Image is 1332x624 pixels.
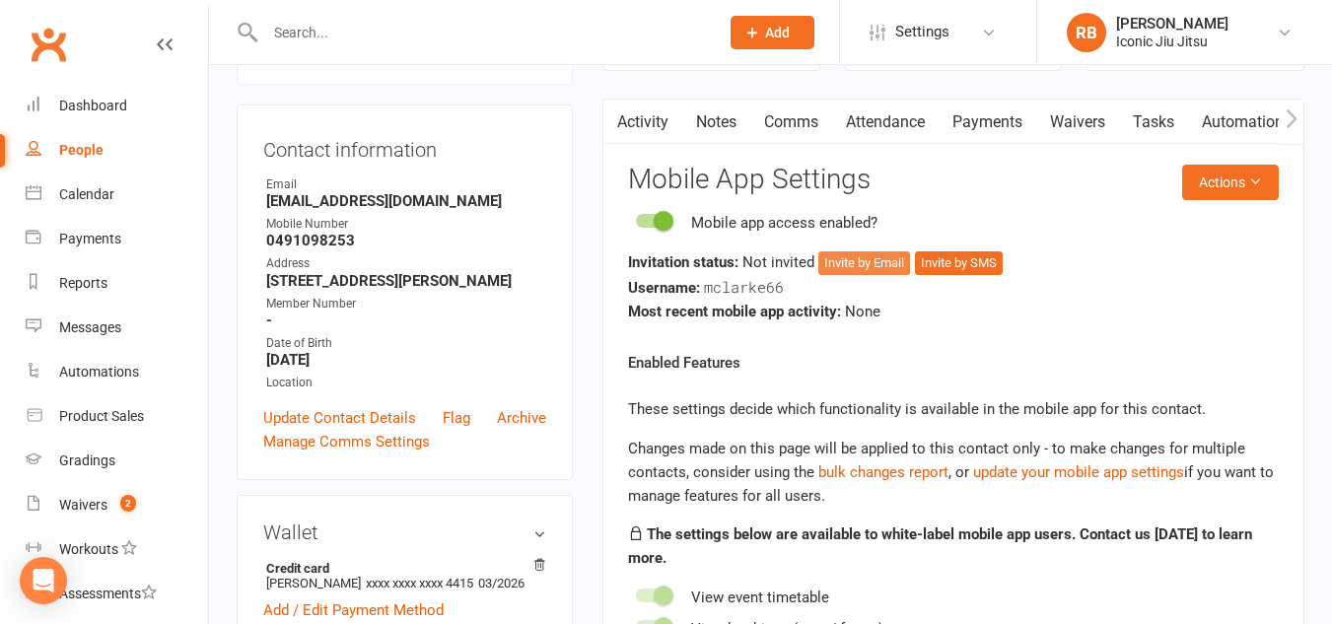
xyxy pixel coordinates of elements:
[628,250,1279,275] div: Not invited
[263,430,430,453] a: Manage Comms Settings
[1182,165,1279,200] button: Actions
[26,394,208,439] a: Product Sales
[266,254,546,273] div: Address
[1116,15,1228,33] div: [PERSON_NAME]
[59,408,144,424] div: Product Sales
[266,351,546,369] strong: [DATE]
[59,98,127,113] div: Dashboard
[973,463,1184,481] a: update your mobile app settings
[26,483,208,527] a: Waivers 2
[59,142,104,158] div: People
[266,215,546,234] div: Mobile Number
[1188,100,1305,145] a: Automations
[26,84,208,128] a: Dashboard
[939,100,1036,145] a: Payments
[26,173,208,217] a: Calendar
[259,19,705,46] input: Search...
[266,175,546,194] div: Email
[682,100,750,145] a: Notes
[26,439,208,483] a: Gradings
[59,497,107,513] div: Waivers
[845,303,880,320] span: None
[366,576,473,590] span: xxxx xxxx xxxx 4415
[26,572,208,616] a: Assessments
[266,334,546,353] div: Date of Birth
[26,350,208,394] a: Automations
[628,165,1279,195] h3: Mobile App Settings
[20,557,67,604] div: Open Intercom Messenger
[628,279,700,297] strong: Username:
[443,406,470,430] a: Flag
[266,272,546,290] strong: [STREET_ADDRESS][PERSON_NAME]
[915,251,1003,275] button: Invite by SMS
[59,319,121,335] div: Messages
[497,406,546,430] a: Archive
[59,452,115,468] div: Gradings
[818,463,973,481] span: , or
[266,561,536,576] strong: Credit card
[59,586,157,601] div: Assessments
[59,231,121,246] div: Payments
[691,211,877,235] div: Mobile app access enabled?
[750,100,832,145] a: Comms
[266,295,546,313] div: Member Number
[731,16,814,49] button: Add
[266,312,546,329] strong: -
[26,128,208,173] a: People
[263,598,444,622] a: Add / Edit Payment Method
[628,397,1279,421] p: These settings decide which functionality is available in the mobile app for this contact.
[628,303,841,320] strong: Most recent mobile app activity:
[628,351,740,375] label: Enabled Features
[59,364,139,380] div: Automations
[818,463,948,481] a: bulk changes report
[1119,100,1188,145] a: Tasks
[266,374,546,392] div: Location
[59,275,107,291] div: Reports
[263,406,416,430] a: Update Contact Details
[120,495,136,512] span: 2
[263,521,546,543] h3: Wallet
[818,251,910,275] button: Invite by Email
[1116,33,1228,50] div: Iconic Jiu Jitsu
[24,20,73,69] a: Clubworx
[59,186,114,202] div: Calendar
[26,306,208,350] a: Messages
[478,576,525,590] span: 03/2026
[691,589,829,606] span: View event timetable
[765,25,790,40] span: Add
[26,261,208,306] a: Reports
[1036,100,1119,145] a: Waivers
[1067,13,1106,52] div: RB
[26,217,208,261] a: Payments
[832,100,939,145] a: Attendance
[628,525,1252,567] strong: The settings below are available to white-label mobile app users. Contact us [DATE] to learn more.
[266,232,546,249] strong: 0491098253
[26,527,208,572] a: Workouts
[628,437,1279,508] div: Changes made on this page will be applied to this contact only - to make changes for multiple con...
[59,541,118,557] div: Workouts
[628,253,738,271] strong: Invitation status:
[603,100,682,145] a: Activity
[263,131,546,161] h3: Contact information
[263,558,546,593] li: [PERSON_NAME]
[895,10,949,54] span: Settings
[704,277,784,297] span: mclarke66
[266,192,546,210] strong: [EMAIL_ADDRESS][DOMAIN_NAME]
